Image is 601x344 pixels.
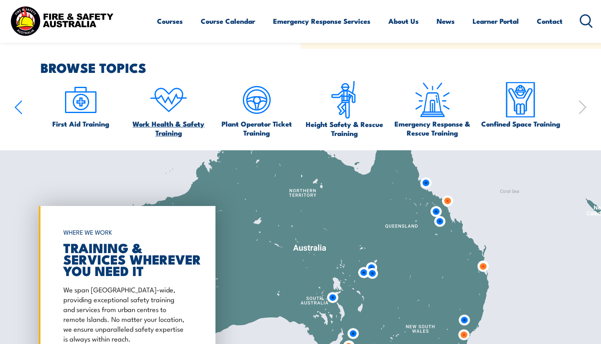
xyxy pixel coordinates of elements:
[238,81,276,119] img: icon-5
[40,61,587,73] h2: BROWSE TOPICS
[216,119,296,137] span: Plant Operator Ticket Training
[201,10,255,32] a: Course Calendar
[63,225,187,240] h6: WHERE WE WORK
[325,81,364,120] img: icon-6
[473,10,519,32] a: Learner Portal
[481,119,560,128] span: Confined Space Training
[128,81,209,137] a: Work Health & Safety Training
[305,120,385,138] span: Height Safety & Rescue Training
[481,81,560,128] a: Confined Space Training
[52,119,109,128] span: First Aid Training
[392,119,473,137] span: Emergency Response & Rescue Training
[273,10,370,32] a: Emergency Response Services
[501,81,540,119] img: Confined Space Icon
[63,242,187,276] h2: TRAINING & SERVICES WHEREVER YOU NEED IT
[392,81,473,137] a: Emergency Response & Rescue Training
[437,10,455,32] a: News
[537,10,563,32] a: Contact
[149,81,188,119] img: icon-4
[63,284,187,343] p: We span [GEOGRAPHIC_DATA]-wide, providing exceptional safety training and services from urban cen...
[216,81,296,137] a: Plant Operator Ticket Training
[157,10,183,32] a: Courses
[52,81,109,128] a: First Aid Training
[413,81,452,119] img: Emergency Response Icon
[128,119,209,137] span: Work Health & Safety Training
[305,81,385,138] a: Height Safety & Rescue Training
[388,10,419,32] a: About Us
[61,81,100,119] img: icon-2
